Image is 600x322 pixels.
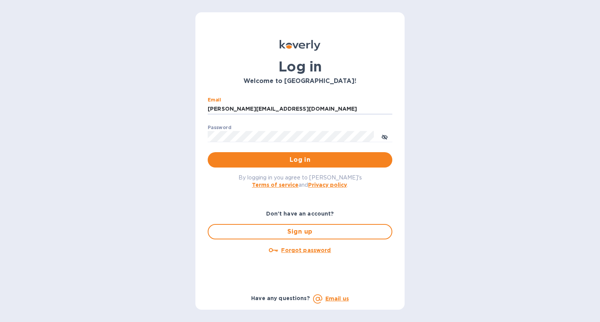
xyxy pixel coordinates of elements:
h3: Welcome to [GEOGRAPHIC_DATA]! [208,78,392,85]
a: Terms of service [252,182,298,188]
span: Sign up [215,227,385,236]
label: Email [208,98,221,102]
input: Enter email address [208,103,392,115]
button: Sign up [208,224,392,239]
a: Privacy policy [308,182,347,188]
button: Log in [208,152,392,168]
u: Forgot password [281,247,331,253]
h1: Log in [208,58,392,75]
label: Password [208,125,231,130]
b: Don't have an account? [266,211,334,217]
button: toggle password visibility [377,129,392,144]
img: Koverly [280,40,320,51]
span: Log in [214,155,386,164]
span: By logging in you agree to [PERSON_NAME]'s and . [238,174,362,188]
b: Have any questions? [251,295,310,301]
a: Email us [325,295,349,302]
